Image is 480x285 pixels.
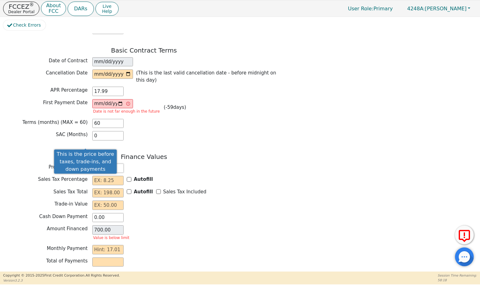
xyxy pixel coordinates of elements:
h3: Finance Values [3,153,285,160]
input: EX: 8.25 [92,176,124,185]
span: Cash Down Payment [39,214,88,219]
label: Sales Tax Included [163,188,206,196]
b: Autofill [134,176,153,182]
p: Version 3.2.3 [3,278,120,283]
p: 58:18 [438,278,477,282]
span: Live [102,4,112,9]
input: Y/N [156,189,161,194]
span: APR Percentage [50,87,88,93]
span: Amount Financed [47,226,88,232]
input: Y/N [127,189,131,194]
p: FCC [46,9,61,14]
button: 4248A:[PERSON_NAME] [401,4,477,13]
span: Sales Tax Total [54,189,88,195]
p: Copyright © 2015- 2025 First Credit Corporation. [3,273,120,278]
input: EX: 2 [92,131,124,140]
p: ( -59 days) [164,104,186,111]
span: Sales Tax Percentage [38,176,88,182]
sup: ® [29,2,34,8]
input: Y/N [127,177,131,182]
span: All Rights Reserved. [85,273,120,277]
span: Trade-in Value [54,201,88,207]
span: [PERSON_NAME] [407,6,467,12]
p: Primary [342,3,399,15]
input: EX: 36 [92,119,124,128]
span: Check Errors [13,22,41,28]
button: FCCEZ®Dealer Portal [3,2,39,16]
b: Autofill [134,189,153,195]
span: 4248A: [407,6,425,12]
button: Report Error to FCC [455,226,474,244]
span: Date of Contract [49,58,88,64]
input: YYYY-MM-DD [92,99,133,109]
input: EX: 100.00 [92,213,124,222]
p: Value is below limit [93,236,130,240]
span: Total of Payments [46,258,88,264]
span: This is the price before taxes, trade-ins, and down payments [57,151,114,172]
span: Property Price [49,164,81,171]
p: FCCEZ [8,3,34,10]
h3: Basic Contract Terms [3,47,285,54]
button: Check Errors [3,20,46,30]
input: EX: 198.00 [92,188,124,198]
a: User Role:Primary [342,3,399,15]
input: EX: 50.00 [92,201,124,210]
span: SAC (Months) [56,132,88,137]
input: XX.XX [92,87,124,96]
p: About [46,3,61,8]
button: LiveHelp [95,2,119,16]
p: Session Time Remaining: [438,273,477,278]
p: Date is not far enough in the future [93,110,160,113]
span: Cancellation Date [46,70,88,76]
p: Dealer Portal [8,10,34,14]
span: Help [102,9,112,14]
span: First Payment Date [43,100,88,105]
input: YYYY-MM-DD [92,69,133,79]
button: DARs [68,2,94,16]
p: (This is the last valid cancellation date - before midnight on this day) [136,69,282,84]
span: Monthly Payment [47,246,88,251]
span: Terms (months) (MAX = 60) [23,120,88,125]
input: Hint: 17.01 [92,245,124,254]
button: AboutFCC [41,1,66,16]
span: User Role : [348,6,373,12]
